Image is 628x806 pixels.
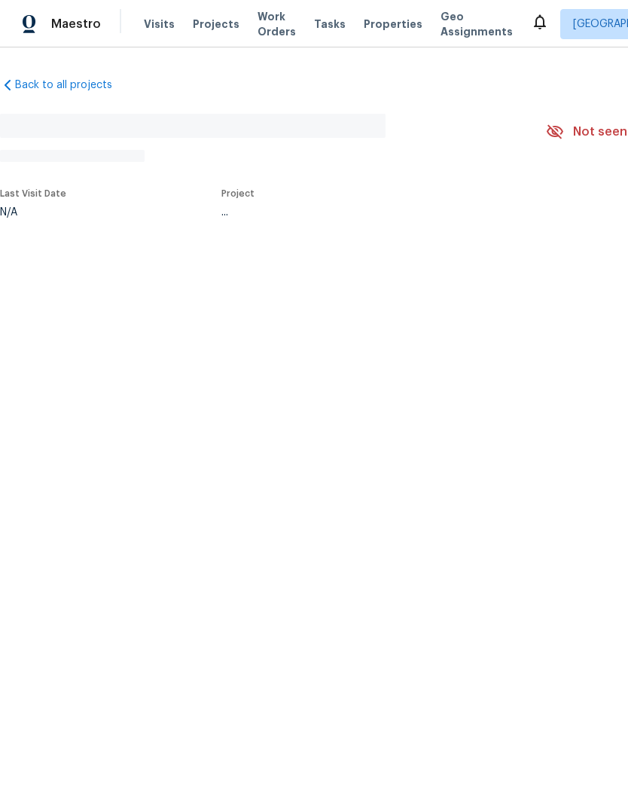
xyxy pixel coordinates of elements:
[258,9,296,39] span: Work Orders
[193,17,239,32] span: Projects
[51,17,101,32] span: Maestro
[364,17,422,32] span: Properties
[441,9,513,39] span: Geo Assignments
[144,17,175,32] span: Visits
[221,189,255,198] span: Project
[221,207,511,218] div: ...
[314,19,346,29] span: Tasks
